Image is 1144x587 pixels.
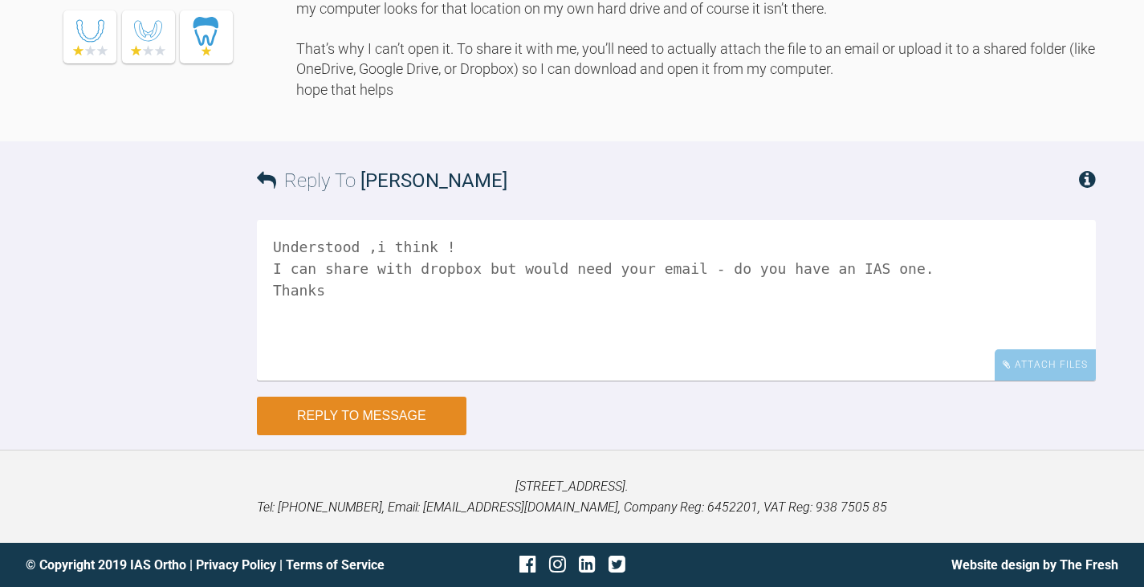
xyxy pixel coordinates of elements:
[196,557,276,573] a: Privacy Policy
[360,169,507,192] span: [PERSON_NAME]
[257,165,507,196] h3: Reply To
[26,476,1118,517] p: [STREET_ADDRESS]. Tel: [PHONE_NUMBER], Email: [EMAIL_ADDRESS][DOMAIN_NAME], Company Reg: 6452201,...
[257,397,466,435] button: Reply to Message
[26,555,390,576] div: © Copyright 2019 IAS Ortho | |
[286,557,385,573] a: Terms of Service
[995,349,1096,381] div: Attach Files
[951,557,1118,573] a: Website design by The Fresh
[257,220,1096,381] textarea: Understood ,i think ! I can share with dropbox but would need your email - do you have an IAS one...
